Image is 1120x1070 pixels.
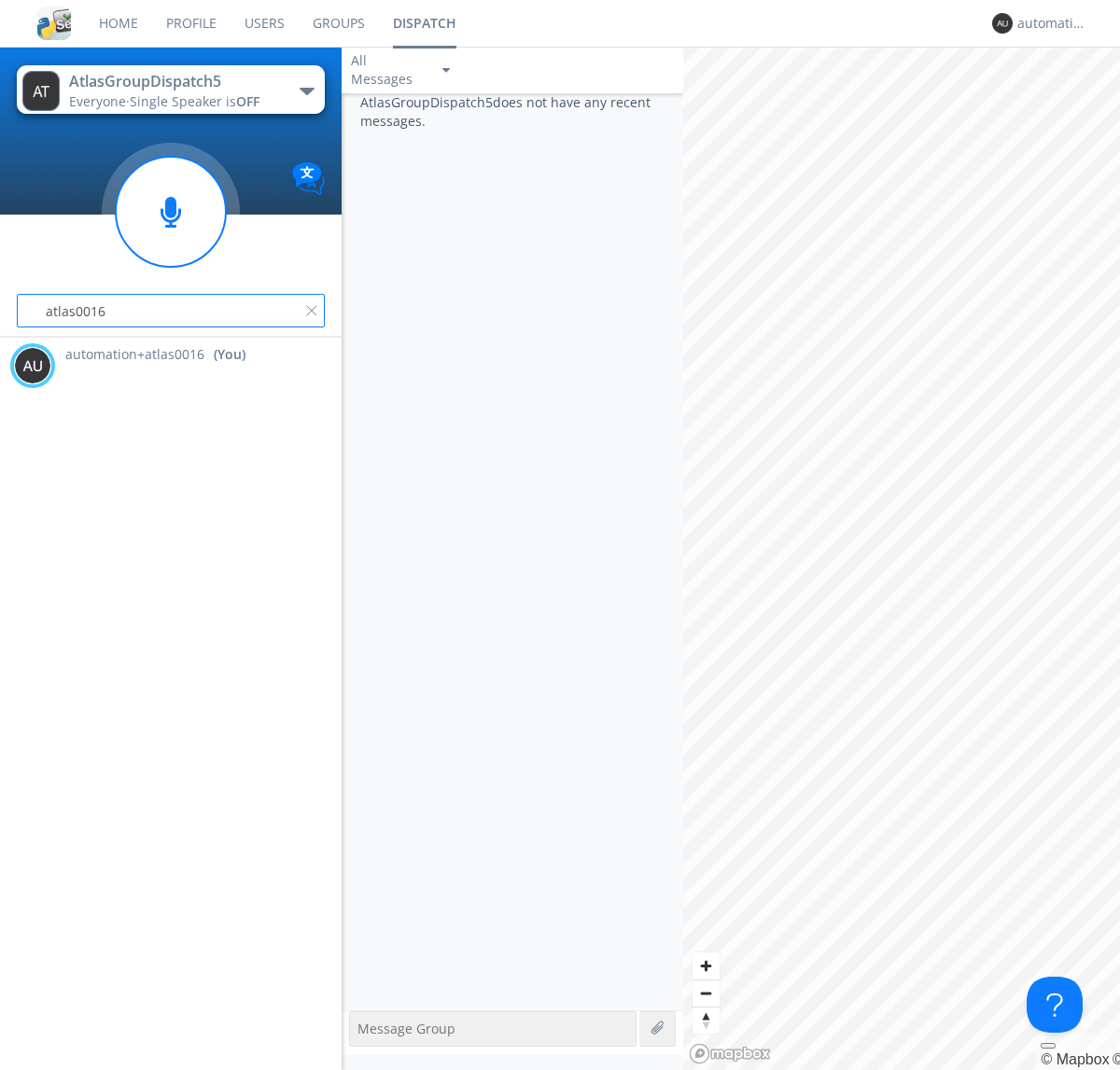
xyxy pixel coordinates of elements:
[37,7,71,40] img: cddb5a64eb264b2086981ab96f4c1ba7
[693,1007,720,1034] button: Reset bearing to north
[130,92,259,110] span: Single Speaker is
[693,980,720,1007] button: Zoom out
[693,1007,720,1034] span: Reset bearing to north
[17,294,324,327] input: Search users
[69,71,279,92] div: AtlasGroupDispatch5
[342,93,683,1010] div: AtlasGroupDispatch5 does not have any recent messages.
[689,1043,771,1064] a: Mapbox logo
[351,51,426,89] div: All Messages
[65,345,204,364] span: automation+atlas0016
[214,345,245,364] div: (You)
[14,347,51,384] img: 373638.png
[693,952,720,980] button: Zoom in
[1041,1051,1109,1067] a: Mapbox
[992,13,1013,34] img: 373638.png
[693,980,720,1007] span: Zoom out
[1027,977,1083,1033] iframe: Toggle Customer Support
[22,71,60,111] img: 373638.png
[69,92,279,111] div: Everyone ·
[17,65,324,114] button: AtlasGroupDispatch5Everyone·Single Speaker isOFF
[442,68,450,73] img: caret-down-sm.svg
[1041,1043,1056,1049] button: Toggle attribution
[1017,14,1087,33] div: automation+atlas0016
[236,92,259,110] span: OFF
[292,162,325,195] img: Translation enabled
